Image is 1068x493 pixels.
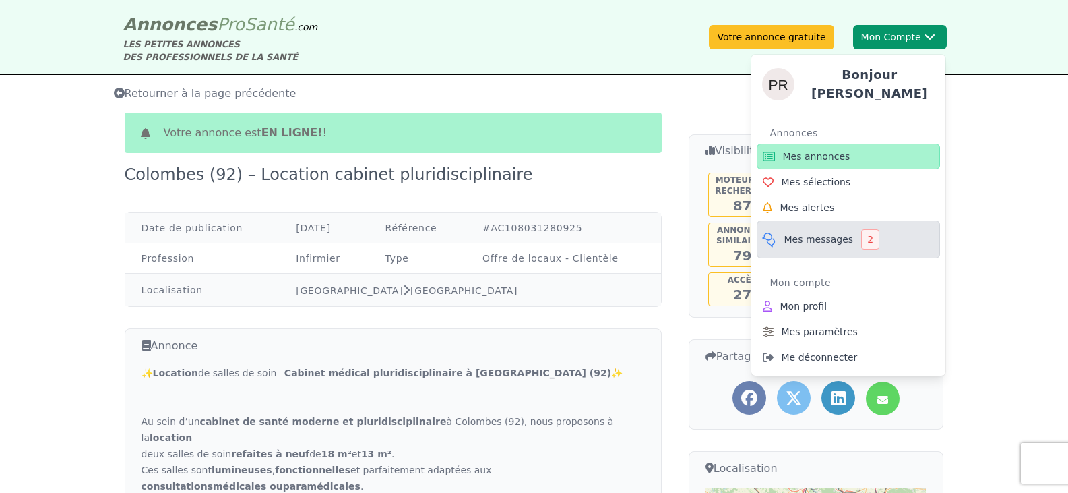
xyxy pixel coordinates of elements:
[866,382,900,415] a: Partager l'annonce par mail
[482,253,619,264] a: Offre de locaux - Clientèle
[125,164,541,185] div: Colombes (92) – Location cabinet pluridisciplinaire
[705,460,927,477] h3: Localisation
[361,448,391,459] strong: 13 m²
[762,68,794,100] img: Philippe
[782,175,851,189] span: Mes sélections
[732,381,766,415] a: Partager l'annonce sur Facebook
[142,337,645,354] h3: Annonce
[853,25,947,49] button: Mon ComptePhilippeBonjour [PERSON_NAME]AnnoncesMes annoncesMes sélectionsMes alertesMes messages2...
[369,213,466,243] td: Référence
[861,229,879,250] div: 2
[284,368,611,378] strong: Cabinet médical pluridisciplinaire à [GEOGRAPHIC_DATA] (92)
[709,25,834,49] a: Votre annonce gratuite
[733,248,752,264] span: 79
[294,22,317,32] span: .com
[125,274,280,307] td: Localisation
[321,448,352,459] strong: 18 m²
[410,285,517,296] a: [GEOGRAPHIC_DATA]
[780,201,835,214] span: Mes alertes
[757,345,940,370] a: Me déconnecter
[757,319,940,345] a: Mes paramètres
[710,175,775,196] h5: Moteur de recherche
[821,381,855,415] a: Partager l'annonce sur LinkedIn
[217,14,245,34] span: Pro
[777,381,811,415] a: Partager l'annonce sur Twitter
[466,213,661,243] td: #AC108031280925
[114,87,296,100] span: Retourner à la page précédente
[805,65,935,103] h4: Bonjour [PERSON_NAME]
[705,143,927,159] h3: Visibilité de l'annonce...
[770,122,940,144] div: Annonces
[705,348,927,365] h3: Partager cette annonce...
[369,243,466,274] td: Type
[153,368,198,378] strong: Location
[757,169,940,195] a: Mes sélections
[784,233,854,246] span: Mes messages
[245,14,294,34] span: Santé
[710,274,775,285] h5: Accès
[142,481,360,492] strong: consultations s ou es
[710,225,775,246] h5: Annonces similaires
[125,213,280,243] td: Date de publication
[261,126,323,139] b: en ligne!
[296,253,340,264] a: Infirmier
[123,14,218,34] span: Annonces
[275,465,350,475] strong: fonctionnelles
[296,285,403,296] a: [GEOGRAPHIC_DATA]
[757,144,940,169] a: Mes annonces
[123,38,318,63] div: LES PETITES ANNONCES DES PROFESSIONNELS DE LA SANTÉ
[231,448,309,459] strong: refaites à neuf
[200,416,447,427] strong: cabinet de santé moderne et pluridisciplinaire
[114,88,125,98] i: Retourner à la liste
[150,432,192,443] strong: location
[733,287,752,303] span: 27
[125,243,280,274] td: Profession
[733,198,752,214] span: 87
[770,272,940,293] div: Mon compte
[142,365,645,381] h2: ✨ de salles de soin – ✨
[213,481,261,492] strong: médicale
[780,299,827,313] span: Mon profil
[757,195,940,221] a: Mes alertes
[164,125,327,141] span: Votre annonce est !
[212,465,272,475] strong: lumineuses
[783,150,850,163] span: Mes annonces
[782,325,858,339] span: Mes paramètres
[757,221,940,258] a: Mes messages2
[123,14,318,34] a: AnnoncesProSanté.com
[283,481,348,492] strong: paramédical
[280,213,369,243] td: [DATE]
[757,293,940,319] a: Mon profil
[782,351,858,364] span: Me déconnecter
